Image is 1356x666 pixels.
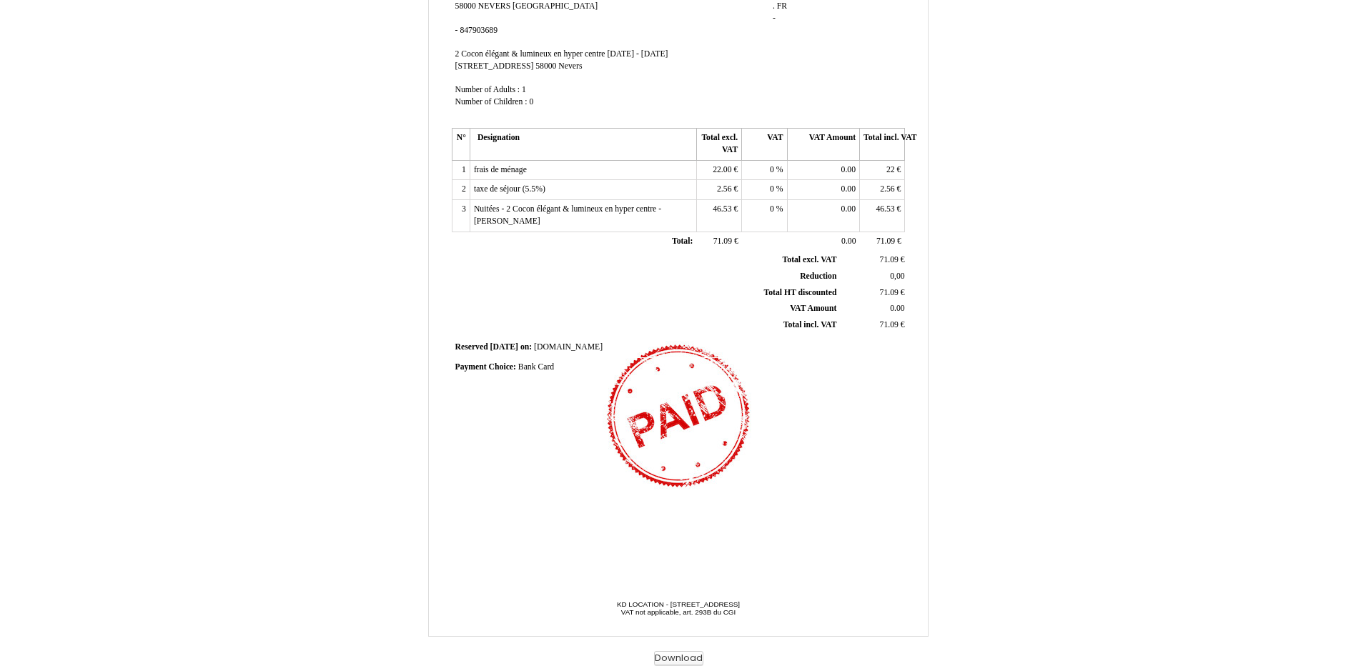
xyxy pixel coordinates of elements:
td: 2 [452,180,470,200]
td: 1 [452,160,470,180]
span: [GEOGRAPHIC_DATA] [513,1,598,11]
span: frais de ménage [474,165,527,174]
span: NEVERS [478,1,510,11]
button: Download [654,651,703,666]
span: on: [520,342,532,352]
span: Nuitées - 2 Cocon élégant & lumineux en hyper centre - [PERSON_NAME] [474,204,661,226]
th: Designation [470,129,696,160]
td: % [742,200,787,232]
span: 1 [522,85,526,94]
th: Total excl. VAT [696,129,741,160]
span: 2 Cocon élégant & lumineux en hyper centre [455,49,605,59]
td: € [860,180,905,200]
th: VAT [742,129,787,160]
span: Total: [672,237,693,246]
span: [DOMAIN_NAME] [534,342,603,352]
th: VAT Amount [787,129,859,160]
span: 0.00 [841,165,856,174]
td: % [742,180,787,200]
span: Reserved [455,342,488,352]
td: 3 [452,200,470,232]
span: Bank Card [518,362,554,372]
span: 22 [886,165,895,174]
span: 0,00 [890,272,904,281]
span: 71.09 [713,237,732,246]
span: FR [777,1,787,11]
span: - [455,26,458,35]
span: 71.09 [876,237,895,246]
span: 58000 [535,61,556,71]
td: € [860,232,905,252]
td: % [742,160,787,180]
span: 847903689 [460,26,498,35]
td: € [839,284,907,301]
span: 0 [770,204,774,214]
span: VAT not applicable, art. 293B du CGI [621,608,736,616]
td: € [839,317,907,334]
td: € [696,160,741,180]
td: € [839,252,907,268]
span: 0 [770,184,774,194]
span: - [773,14,776,23]
span: VAT Amount [790,304,836,313]
span: KD LOCATION - [STREET_ADDRESS] [617,600,740,608]
span: Number of Adults : [455,85,520,94]
span: 0.00 [841,204,856,214]
span: [STREET_ADDRESS] [455,61,534,71]
span: 71.09 [880,288,899,297]
td: € [860,200,905,232]
span: taxe de séjour (5.5%) [474,184,545,194]
span: 71.09 [880,320,899,329]
span: . [773,1,775,11]
span: [DATE] - [DATE] [607,49,668,59]
span: 46.53 [713,204,731,214]
span: 71.09 [880,255,899,264]
span: 0.00 [890,304,904,313]
span: 0.00 [841,237,856,246]
span: 2.56 [880,184,894,194]
td: € [696,180,741,200]
td: € [696,232,741,252]
span: Number of Children : [455,97,528,106]
span: 22.00 [713,165,731,174]
span: [DATE] [490,342,518,352]
span: Reduction [800,272,836,281]
span: 0 [529,97,533,106]
td: € [860,160,905,180]
td: € [696,200,741,232]
span: 46.53 [876,204,894,214]
span: 2.56 [717,184,731,194]
span: 58000 [455,1,476,11]
span: Total incl. VAT [783,320,837,329]
span: 0 [770,165,774,174]
span: Total excl. VAT [783,255,837,264]
span: Payment Choice: [455,362,516,372]
span: Total HT discounted [763,288,836,297]
span: Nevers [558,61,582,71]
th: Total incl. VAT [860,129,905,160]
th: N° [452,129,470,160]
span: 0.00 [841,184,856,194]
